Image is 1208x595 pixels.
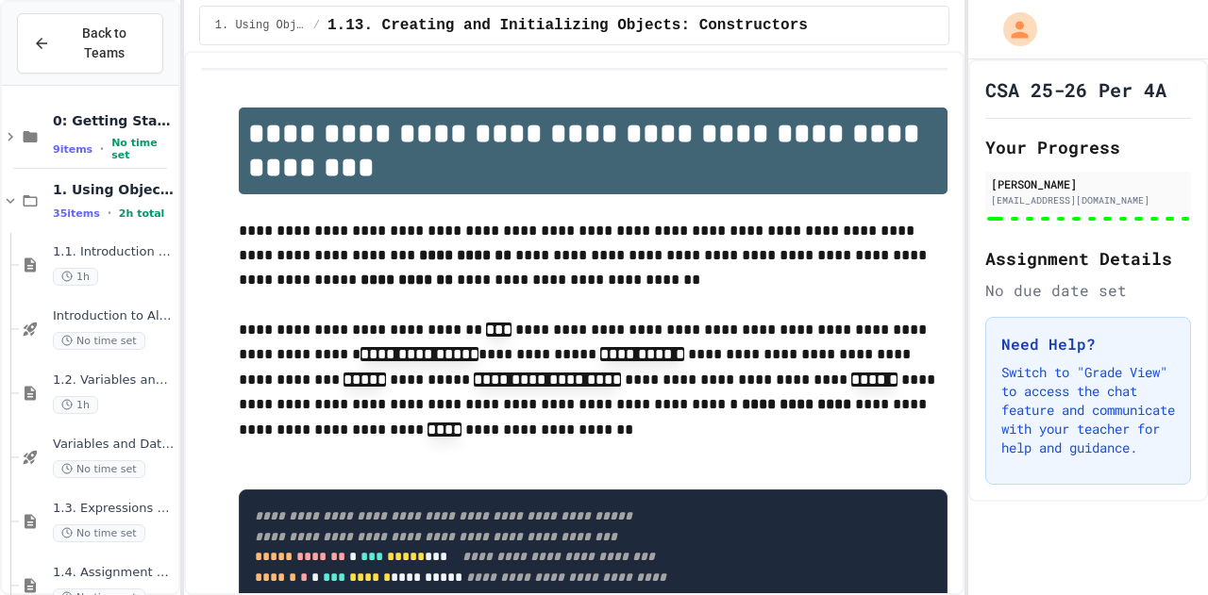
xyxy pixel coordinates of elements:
[985,76,1166,103] h1: CSA 25-26 Per 4A
[327,14,808,37] span: 1.13. Creating and Initializing Objects: Constructors
[985,245,1191,272] h2: Assignment Details
[53,112,175,129] span: 0: Getting Started
[53,396,98,414] span: 1h
[53,460,145,478] span: No time set
[1001,333,1175,355] h3: Need Help?
[111,137,175,161] span: No time set
[215,18,306,33] span: 1. Using Objects and Methods
[991,193,1185,207] div: [EMAIL_ADDRESS][DOMAIN_NAME]
[53,308,175,324] span: Introduction to Algorithms, Programming, and Compilers
[53,501,175,517] span: 1.3. Expressions and Output [New]
[53,437,175,453] span: Variables and Data Types - Quiz
[53,332,145,350] span: No time set
[53,207,100,220] span: 35 items
[985,134,1191,160] h2: Your Progress
[17,13,163,74] button: Back to Teams
[100,141,104,157] span: •
[53,181,175,198] span: 1. Using Objects and Methods
[1051,438,1189,518] iframe: chat widget
[53,524,145,542] span: No time set
[53,372,175,388] span: 1.2. Variables and Data Types
[983,8,1042,51] div: My Account
[119,207,165,220] span: 2h total
[991,175,1185,192] div: [PERSON_NAME]
[61,24,147,63] span: Back to Teams
[53,244,175,260] span: 1.1. Introduction to Algorithms, Programming, and Compilers
[108,206,111,221] span: •
[53,143,92,156] span: 9 items
[53,565,175,581] span: 1.4. Assignment and Input
[53,268,98,286] span: 1h
[313,18,320,33] span: /
[985,279,1191,302] div: No due date set
[1129,520,1189,576] iframe: chat widget
[1001,363,1175,457] p: Switch to "Grade View" to access the chat feature and communicate with your teacher for help and ...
